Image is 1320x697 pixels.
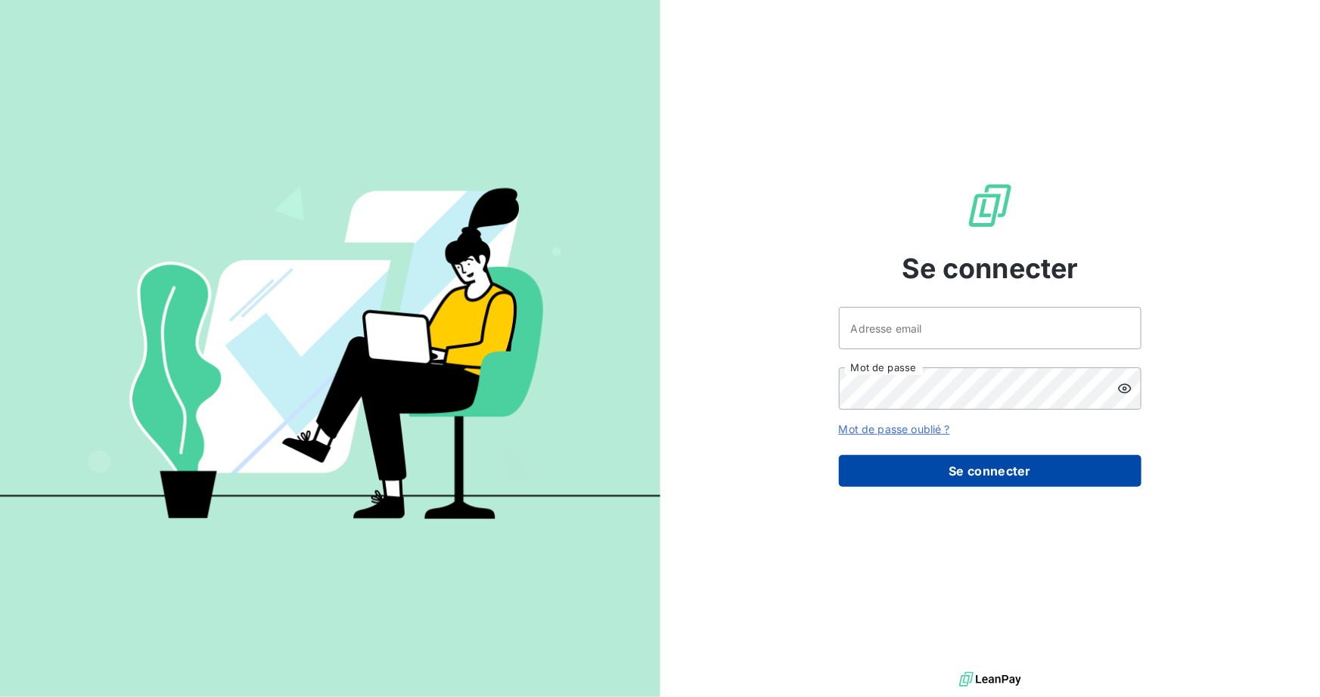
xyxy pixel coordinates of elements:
[966,181,1014,230] img: Logo LeanPay
[839,423,950,435] a: Mot de passe oublié ?
[959,668,1021,691] img: logo
[839,455,1141,487] button: Se connecter
[902,248,1079,289] span: Se connecter
[839,307,1141,349] input: placeholder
